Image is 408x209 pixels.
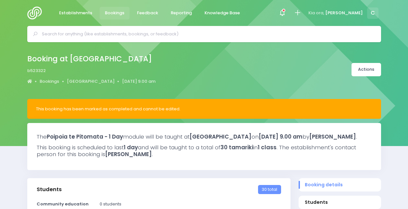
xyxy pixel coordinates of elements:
[309,133,356,141] strong: [PERSON_NAME]
[258,185,281,194] span: 30 total
[305,181,375,188] span: Booking details
[27,55,152,63] h2: Booking at [GEOGRAPHIC_DATA]
[308,10,324,16] span: Kia ora,
[37,186,62,193] h3: Students
[96,201,285,207] div: 0 students
[299,196,381,209] a: Students
[27,68,46,74] span: b523322
[42,29,372,39] input: Search for anything (like establishments, bookings, or feedback)
[199,7,245,19] a: Knowledge Base
[258,143,277,151] strong: 1 class
[67,78,115,85] a: [GEOGRAPHIC_DATA]
[190,133,252,141] strong: [GEOGRAPHIC_DATA]
[37,201,89,207] strong: Community education
[40,78,59,85] a: Bookings
[54,7,98,19] a: Establishments
[100,7,130,19] a: Bookings
[305,199,375,206] span: Students
[352,63,381,76] a: Actions
[105,10,124,16] span: Bookings
[124,143,138,151] strong: 1 day
[204,10,240,16] span: Knowledge Base
[299,178,381,191] a: Booking details
[47,133,123,141] strong: Poipoia te Pitomata - 1 Day
[37,144,372,157] h3: This booking is scheduled to last and will be taught to a total of in . The establishment's conta...
[367,7,378,19] span: C
[132,7,164,19] a: Feedback
[220,143,253,151] strong: 30 tamariki
[36,106,372,112] div: This booking has been marked as completed and cannot be edited.
[37,133,372,140] h3: The module will be taught at on by .
[171,10,192,16] span: Reporting
[137,10,158,16] span: Feedback
[166,7,197,19] a: Reporting
[122,78,155,85] a: [DATE] 9.00 am
[259,133,303,141] strong: [DATE] 9.00 am
[325,10,363,16] span: [PERSON_NAME]
[27,6,46,19] img: Logo
[105,150,152,158] strong: [PERSON_NAME]
[59,10,92,16] span: Establishments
